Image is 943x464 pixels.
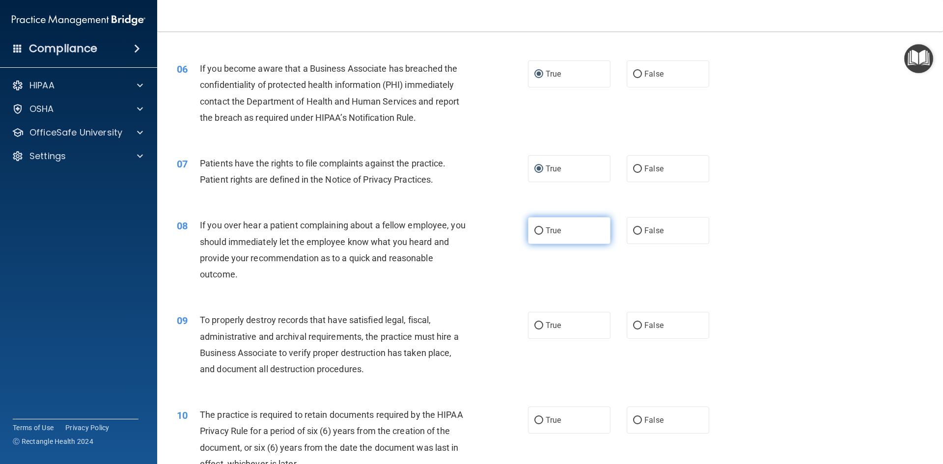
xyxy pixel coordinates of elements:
[12,80,143,91] a: HIPAA
[200,315,459,374] span: To properly destroy records that have satisfied legal, fiscal, administrative and archival requir...
[29,150,66,162] p: Settings
[644,415,664,425] span: False
[13,423,54,433] a: Terms of Use
[177,63,188,75] span: 06
[200,158,446,185] span: Patients have the rights to file complaints against the practice. Patient rights are defined in t...
[534,227,543,235] input: True
[177,315,188,327] span: 09
[12,103,143,115] a: OSHA
[546,321,561,330] span: True
[644,226,664,235] span: False
[644,164,664,173] span: False
[29,103,54,115] p: OSHA
[534,71,543,78] input: True
[546,164,561,173] span: True
[644,69,664,79] span: False
[29,42,97,55] h4: Compliance
[644,321,664,330] span: False
[534,165,543,173] input: True
[894,396,931,434] iframe: Drift Widget Chat Controller
[12,10,145,30] img: PMB logo
[633,165,642,173] input: False
[65,423,110,433] a: Privacy Policy
[177,409,188,421] span: 10
[200,63,459,123] span: If you become aware that a Business Associate has breached the confidentiality of protected healt...
[177,158,188,170] span: 07
[633,227,642,235] input: False
[546,415,561,425] span: True
[12,150,143,162] a: Settings
[29,127,122,138] p: OfficeSafe University
[534,322,543,329] input: True
[177,220,188,232] span: 08
[12,127,143,138] a: OfficeSafe University
[534,417,543,424] input: True
[200,220,466,279] span: If you over hear a patient complaining about a fellow employee, you should immediately let the em...
[633,322,642,329] input: False
[546,69,561,79] span: True
[633,417,642,424] input: False
[29,80,55,91] p: HIPAA
[546,226,561,235] span: True
[633,71,642,78] input: False
[13,437,93,446] span: Ⓒ Rectangle Health 2024
[904,44,933,73] button: Open Resource Center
